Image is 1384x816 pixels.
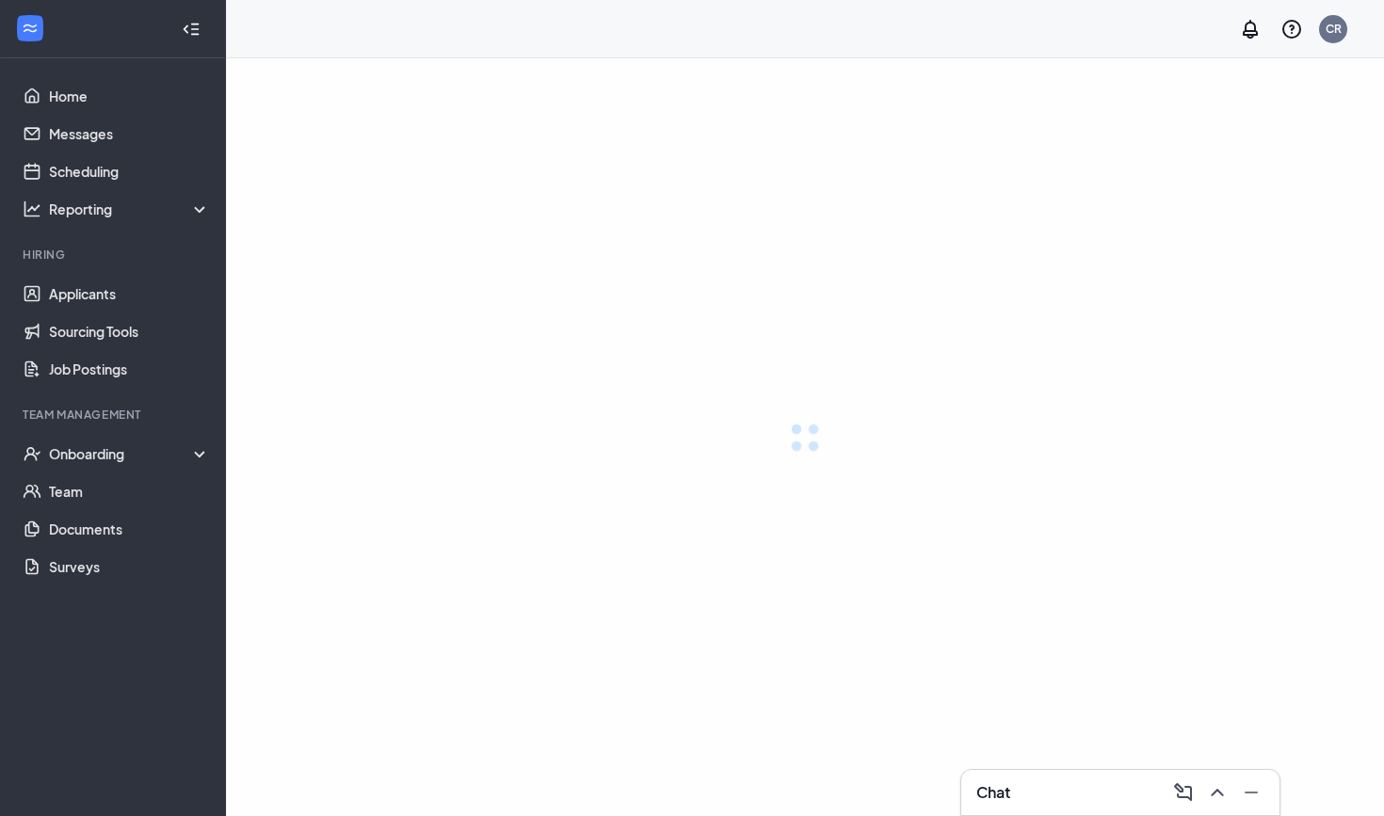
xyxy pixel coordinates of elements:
svg: Notifications [1239,18,1262,40]
svg: Analysis [23,200,41,218]
svg: WorkstreamLogo [21,19,40,38]
svg: UserCheck [23,444,41,463]
div: Reporting [49,200,211,218]
h3: Chat [976,782,1010,803]
div: Hiring [23,247,206,263]
a: Surveys [49,548,210,585]
a: Messages [49,115,210,152]
svg: Collapse [182,20,201,39]
a: Sourcing Tools [49,312,210,350]
a: Job Postings [49,350,210,388]
svg: ChevronUp [1206,781,1229,804]
svg: QuestionInfo [1280,18,1303,40]
a: Home [49,77,210,115]
svg: ComposeMessage [1172,781,1195,804]
button: Minimize [1234,777,1264,808]
div: Onboarding [49,444,211,463]
a: Scheduling [49,152,210,190]
button: ComposeMessage [1167,777,1197,808]
svg: Minimize [1240,781,1263,804]
a: Team [49,472,210,510]
button: ChevronUp [1200,777,1231,808]
a: Documents [49,510,210,548]
div: Team Management [23,407,206,423]
div: CR [1326,21,1342,37]
a: Applicants [49,275,210,312]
